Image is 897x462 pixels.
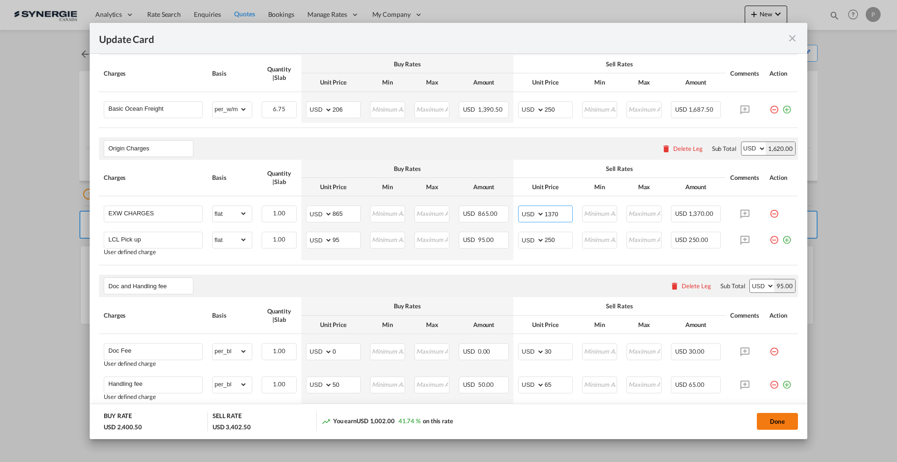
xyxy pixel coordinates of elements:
input: 50 [333,377,360,391]
md-icon: icon-delete [662,144,671,153]
md-icon: icon-minus-circle-outline red-400-fg pt-7 [769,101,779,111]
th: Comments [726,160,765,196]
th: Comments [726,55,765,92]
th: Unit Price [513,316,577,334]
span: 1,687.50 [689,106,713,113]
span: 250.00 [689,236,708,243]
div: USD 3,402.50 [213,423,251,431]
div: 1,620.00 [766,142,795,155]
input: 250 [545,102,572,116]
th: Amount [666,316,726,334]
select: per_w/m [213,102,247,117]
span: USD [675,236,687,243]
input: Charge Name [108,102,202,116]
span: USD 1,002.00 [356,417,395,425]
span: 30.00 [689,348,705,355]
select: per_bl [213,377,247,392]
th: Amount [454,178,513,196]
md-input-container: Basic Ocean Freight [104,102,202,116]
span: 1,370.00 [689,210,713,217]
span: USD [463,236,477,243]
th: Min [577,178,622,196]
th: Action [765,55,798,92]
th: Max [622,316,666,334]
md-icon: icon-minus-circle-outline red-400-fg pt-7 [769,206,779,215]
md-input-container: EXW CHARGES [104,206,202,220]
input: 30 [545,344,572,358]
span: USD [463,381,477,388]
input: Charge Name [108,377,202,391]
span: 95.00 [478,236,494,243]
div: Quantity | Slab [262,307,297,324]
th: Amount [454,73,513,92]
th: Unit Price [301,178,365,196]
th: Comments [726,297,765,334]
input: Leg Name [108,279,193,293]
input: Maximum Amount [627,377,661,391]
input: Minimum Amount [371,102,405,116]
span: 1.00 [273,209,285,217]
th: Max [410,73,454,92]
th: Amount [666,178,726,196]
th: Unit Price [301,316,365,334]
span: 1.00 [273,235,285,243]
input: 1370 [545,206,572,220]
th: Action [765,160,798,196]
span: 1.00 [273,347,285,355]
th: Amount [454,316,513,334]
button: Delete Leg [662,145,703,152]
md-dialog: Update CardPort of ... [90,23,807,439]
input: Minimum Amount [371,377,405,391]
input: Minimum Amount [583,102,617,116]
th: Min [365,73,410,92]
input: Maximum Amount [627,206,661,220]
div: Update Card [99,32,787,44]
input: Minimum Amount [583,232,617,246]
th: Max [622,73,666,92]
div: Charges [104,311,203,320]
input: Maximum Amount [415,232,449,246]
th: Min [577,316,622,334]
input: Charge Name [108,232,202,246]
th: Unit Price [513,73,577,92]
th: Unit Price [301,73,365,92]
div: Buy Rates [306,164,509,173]
md-icon: icon-close fg-AAA8AD m-0 pointer [787,33,798,44]
th: Max [410,178,454,196]
span: USD [675,348,687,355]
input: Maximum Amount [627,344,661,358]
th: Min [577,73,622,92]
span: USD [675,106,687,113]
md-icon: icon-delete [670,281,679,291]
div: You earn on this rate [321,417,453,426]
input: Minimum Amount [371,344,405,358]
button: Done [757,413,798,430]
th: Min [365,178,410,196]
span: 50.00 [478,381,494,388]
span: 865.00 [478,210,498,217]
input: Minimum Amount [583,206,617,220]
md-icon: icon-minus-circle-outline red-400-fg pt-7 [769,377,779,386]
th: Unit Price [513,178,577,196]
div: BUY RATE [104,412,132,422]
button: Delete Leg [670,282,711,290]
div: Sell Rates [518,60,721,68]
span: USD [675,381,687,388]
span: 6.75 [273,105,285,113]
input: Minimum Amount [583,377,617,391]
md-icon: icon-trending-up [321,417,331,426]
input: 0 [333,344,360,358]
md-icon: icon-plus-circle-outline green-400-fg [782,101,791,111]
div: Buy Rates [306,302,509,310]
span: 65.00 [689,381,705,388]
span: USD [675,210,687,217]
input: Charge Name [108,344,202,358]
div: Buy Rates [306,60,509,68]
input: 206 [333,102,360,116]
input: Maximum Amount [415,206,449,220]
th: Amount [666,73,726,92]
div: Delete Leg [673,145,703,152]
span: 41.74 % [399,417,420,425]
div: SELL RATE [213,412,242,422]
input: Maximum Amount [415,344,449,358]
